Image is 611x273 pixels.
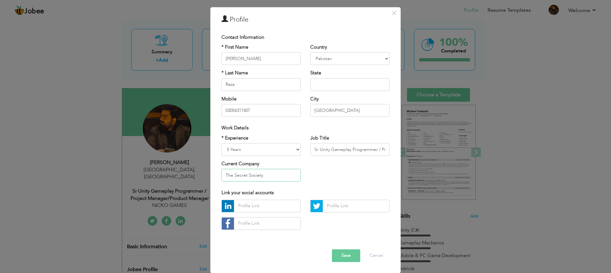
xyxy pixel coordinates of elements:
span: Work Details [221,125,249,131]
button: Close [389,8,399,18]
button: Cancel [363,249,390,262]
input: Profile Link [234,200,301,212]
label: Mobile [221,96,236,102]
input: Profile Link [323,200,390,212]
input: Profile Link [234,217,301,230]
button: Save [332,249,360,262]
label: * Experience [221,135,248,141]
img: facebook [222,217,234,229]
img: Twitter [311,200,323,212]
span: Link your social accounts [221,190,274,196]
span: × [391,7,397,19]
label: * First Name [221,44,248,51]
label: City [310,96,319,102]
label: State [310,70,321,77]
img: linkedin [222,200,234,212]
label: Current Company [221,160,259,167]
span: Contact Information [221,34,264,40]
label: Job Title [310,135,329,141]
label: * Last Name [221,70,248,77]
h3: Profile [221,15,390,24]
label: Country [310,44,327,51]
